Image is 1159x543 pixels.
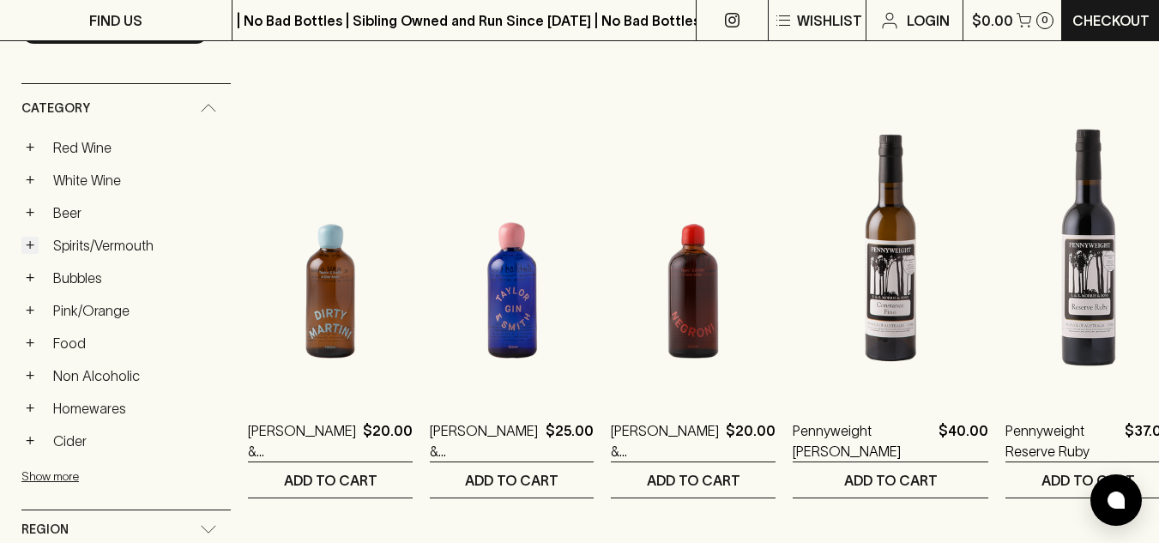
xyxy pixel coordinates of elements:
button: + [21,237,39,254]
p: FIND US [89,10,142,31]
button: Show more [21,459,246,494]
button: + [21,139,39,156]
button: ADD TO CART [793,462,988,498]
a: Food [45,329,231,358]
button: ADD TO CART [248,462,413,498]
button: ADD TO CART [611,462,776,498]
a: [PERSON_NAME] & [PERSON_NAME] Dirty Martini Cocktail [248,420,356,462]
a: White Wine [45,166,231,195]
a: Pink/Orange [45,296,231,325]
button: + [21,335,39,352]
p: Wishlist [797,10,862,31]
p: Login [907,10,950,31]
a: Cider [45,426,231,456]
a: [PERSON_NAME] & [PERSON_NAME] [430,420,539,462]
a: Red Wine [45,133,231,162]
p: ADD TO CART [647,470,740,491]
img: Pennyweight Constance Fino [793,94,988,395]
img: Taylor & Smith Dirty Martini Cocktail [248,94,413,395]
div: Category [21,84,231,133]
a: Bubbles [45,263,231,293]
button: + [21,367,39,384]
p: $40.00 [939,420,988,462]
button: + [21,400,39,417]
p: Checkout [1072,10,1150,31]
a: Homewares [45,394,231,423]
a: Beer [45,198,231,227]
p: $25.00 [546,420,594,462]
a: Pennyweight [PERSON_NAME] [793,420,932,462]
button: ADD TO CART [430,462,594,498]
span: Region [21,519,69,540]
a: Pennyweight Reserve Ruby [1005,420,1118,462]
button: + [21,269,39,287]
a: [PERSON_NAME] & [PERSON_NAME] [PERSON_NAME] Cocktail [611,420,719,462]
p: $20.00 [363,420,413,462]
p: ADD TO CART [284,470,377,491]
img: bubble-icon [1108,492,1125,509]
a: Non Alcoholic [45,361,231,390]
p: $20.00 [726,420,776,462]
button: + [21,204,39,221]
img: Taylor & Smith Negroni Cocktail [611,94,776,395]
img: Taylor & Smith Gin [430,94,594,395]
p: ADD TO CART [1041,470,1135,491]
button: + [21,172,39,189]
p: ADD TO CART [465,470,558,491]
p: ADD TO CART [844,470,938,491]
a: Spirits/Vermouth [45,231,231,260]
p: 0 [1041,15,1048,25]
span: Category [21,98,90,119]
button: + [21,432,39,449]
p: $0.00 [972,10,1013,31]
button: + [21,302,39,319]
